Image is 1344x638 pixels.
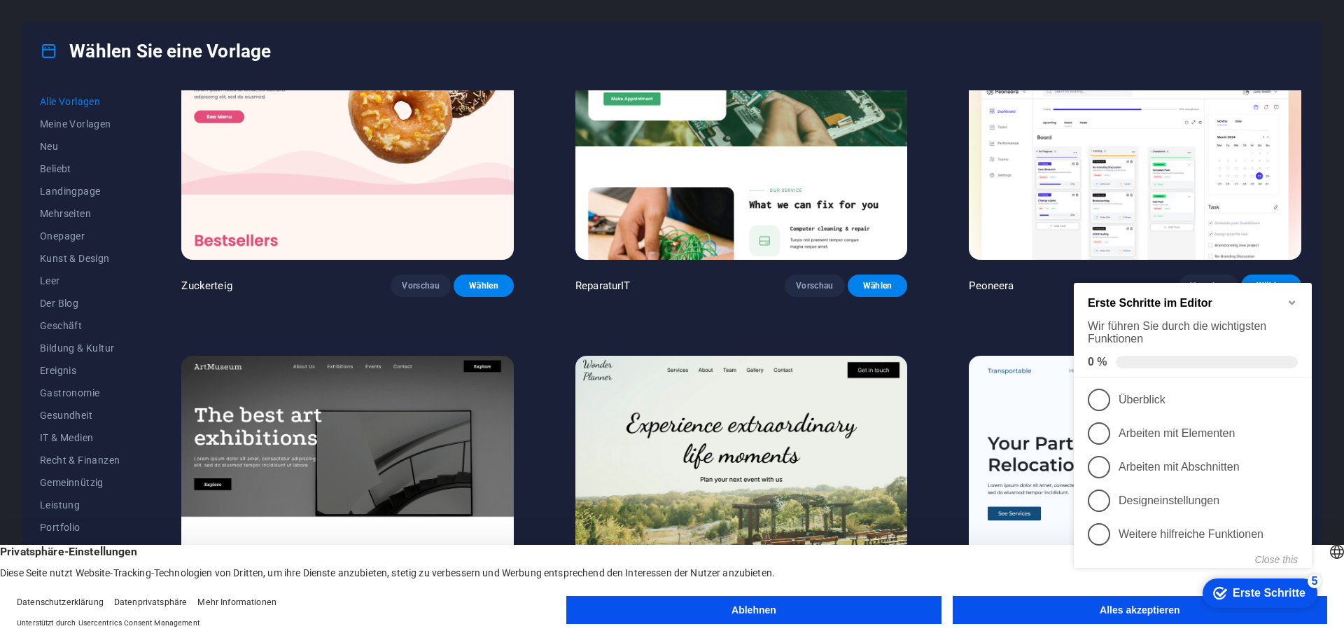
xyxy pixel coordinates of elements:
[40,247,120,270] button: Kunst & Design
[40,158,120,180] button: Beliebt
[40,404,120,427] button: Gesundheit
[40,432,93,443] font: IT & Medien
[454,275,514,297] button: Wählen
[20,88,39,100] font: 0 %
[244,307,250,319] font: 5
[69,41,271,62] font: Wählen Sie eine Vorlage
[40,477,104,488] font: Gemeinnützig
[40,455,120,466] font: Recht & Finanzen
[134,311,249,340] div: Erste Schritte 5 Elemente verbleiben, 0 % abgeschlossen
[6,183,244,216] li: Arbeiten mit Abschnitten
[575,279,631,292] font: ReparaturIT
[40,516,120,539] button: Portfolio
[20,29,144,41] font: Erste Schritte im Editor
[40,494,120,516] button: Leistung
[40,135,120,158] button: Neu
[40,180,120,202] button: Landingpage
[40,202,120,225] button: Mehrseiten
[40,113,120,135] button: Meine Vorlagen
[40,141,58,152] font: Neu
[50,160,167,172] font: Arbeiten mit Elementen
[402,281,440,291] font: Vorschau
[50,227,151,239] font: Designeinstellungen
[40,163,71,174] font: Beliebt
[785,275,845,297] button: Vorschau
[40,499,80,511] font: Leistung
[40,382,120,404] button: Gastronomie
[187,286,230,298] button: Close this
[40,90,120,113] button: Alle Vorlagen
[863,281,892,291] font: Wählen
[40,359,120,382] button: Ereignis
[40,337,120,359] button: Bildung & Kultur
[40,118,111,130] font: Meine Vorlagen
[6,250,244,284] li: Weitere hilfreiche Funktionen
[40,539,120,561] button: Leistungen
[40,253,110,264] font: Kunst & Design
[848,275,908,297] button: Wählen
[40,225,120,247] button: Onepager
[40,230,85,242] font: Onepager
[40,449,120,471] button: Recht & Finanzen
[6,216,244,250] li: Designeinstellungen
[40,314,120,337] button: Geschäft
[181,279,232,292] font: Zuckerteig
[40,208,91,219] font: Mehrseiten
[40,298,78,309] font: Der Blog
[50,126,97,138] font: Überblick
[6,149,244,183] li: Arbeiten mit Elementen
[6,116,244,149] li: Überblick
[969,279,1014,292] font: Peoneera
[40,427,120,449] button: IT & Medien
[50,261,195,272] font: Weitere hilfreiche Funktionen
[40,522,80,533] font: Portfolio
[40,96,100,107] font: Alle Vorlagen
[40,365,76,376] font: Ereignis
[40,342,114,354] font: Bildung & Kultur
[20,53,198,77] font: Wir führen Sie durch die wichtigsten Funktionen
[391,275,451,297] button: Vorschau
[796,281,834,291] font: Vorschau
[50,193,171,205] font: Arbeiten mit Abschnitten
[469,281,498,291] font: Wählen
[40,292,120,314] button: Der Blog
[40,186,100,197] font: Landingpage
[164,319,237,331] font: Erste Schritte
[40,270,120,292] button: Leer
[40,387,99,398] font: Gastronomie
[40,320,82,331] font: Geschäft
[218,29,230,41] div: Minimize checklist
[40,410,92,421] font: Gesundheit
[40,275,60,286] font: Leer
[40,471,120,494] button: Gemeinnützig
